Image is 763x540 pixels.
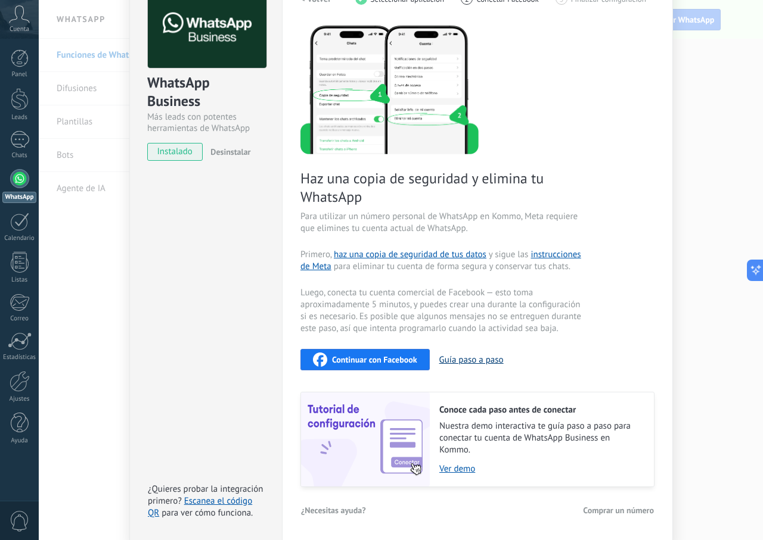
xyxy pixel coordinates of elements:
[300,287,584,335] span: Luego, conecta tu cuenta comercial de Facebook — esto toma aproximadamente 5 minutos, y puedes cr...
[2,152,37,160] div: Chats
[2,437,37,445] div: Ayuda
[10,26,29,33] span: Cuenta
[439,463,642,475] a: Ver demo
[210,146,250,157] span: Desinstalar
[300,249,584,273] span: Primero, y sigue las para eliminar tu cuenta de forma segura y conservar tus chats.
[300,249,581,272] a: instrucciones de Meta
[2,315,37,323] div: Correo
[148,495,252,519] a: Escanea el código QR
[2,395,37,403] div: Ajustes
[2,114,37,121] div: Leads
[582,501,655,519] button: Comprar un número
[147,111,265,134] div: Más leads con potentes herramientas de WhatsApp
[332,355,417,364] span: Continuar con Facebook
[439,420,642,456] span: Nuestra demo interactiva te guía paso a paso para conectar tu cuenta de WhatsApp Business en Kommo.
[300,211,584,235] span: Para utilizar un número personal de WhatsApp en Kommo, Meta requiere que elimines tu cuenta actua...
[162,507,253,519] span: para ver cómo funciona.
[148,483,263,507] span: ¿Quieres probar la integración primero?
[2,192,36,203] div: WhatsApp
[2,276,37,284] div: Listas
[583,506,654,514] span: Comprar un número
[301,506,366,514] span: ¿Necesitas ayuda?
[2,71,37,79] div: Panel
[300,349,430,370] button: Continuar con Facebook
[300,501,367,519] button: ¿Necesitas ayuda?
[439,354,504,366] button: Guía paso a paso
[206,143,250,161] button: Desinstalar
[2,354,37,361] div: Estadísticas
[300,169,584,206] span: Haz una copia de seguridad y elimina tu WhatsApp
[148,143,202,161] span: instalado
[2,235,37,242] div: Calendario
[300,24,479,154] img: delete personal phone
[147,73,265,111] div: WhatsApp Business
[334,249,486,260] a: haz una copia de seguridad de tus datos
[439,404,642,416] h2: Conoce cada paso antes de conectar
